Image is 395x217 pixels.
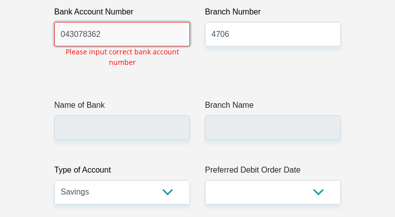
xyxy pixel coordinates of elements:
input: Branch Name [205,115,341,140]
input: Name of Bank [54,115,190,140]
label: Name of Bank [54,99,190,115]
label: Type of Account [54,164,190,180]
input: Bank Account Number [54,22,190,46]
label: Branch Name [205,99,341,115]
label: Bank Account Number [54,6,190,22]
p: Please input correct bank account number [54,46,190,67]
label: Preferred Debit Order Date [205,164,341,180]
input: Branch Number [205,22,341,46]
label: Branch Number [205,6,341,22]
